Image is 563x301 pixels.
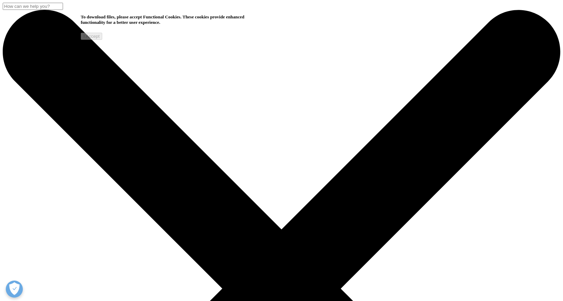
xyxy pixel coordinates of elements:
button: Open Preferences [6,281,23,298]
input: Search [3,3,63,10]
input: I Accept [81,33,102,40]
h5: To download files, please accept Functional Cookies. These cookies provide enhanced functionality... [81,14,246,25]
